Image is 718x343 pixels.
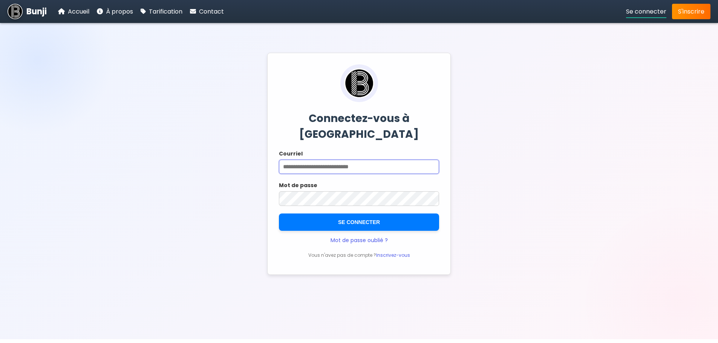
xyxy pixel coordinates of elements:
[141,7,182,16] a: Tarification
[149,7,182,16] span: Tarification
[279,111,439,142] h2: Connectez-vous à [GEOGRAPHIC_DATA]
[279,150,439,158] label: Courriel
[672,4,710,19] a: S'inscrire
[199,7,224,16] span: Contact
[68,7,89,16] span: Accueil
[678,7,704,16] span: S'inscrire
[626,7,666,16] a: Se connecter
[106,7,133,16] span: À propos
[331,236,388,244] a: Mot de passe oublié ?
[279,252,439,259] p: Vous n'avez pas de compte ?
[8,4,47,19] a: Bunji
[279,213,439,231] button: SE CONNECTER
[190,7,224,16] a: Contact
[344,68,374,99] img: Bunji | Gestion des références dentaires
[8,4,23,19] img: Bunji | Gestion des références dentaires
[26,5,47,18] span: Bunji
[97,7,133,16] a: À propos
[279,181,439,189] label: Mot de passe
[58,7,89,16] a: Accueil
[376,252,410,258] a: Inscrivez-vous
